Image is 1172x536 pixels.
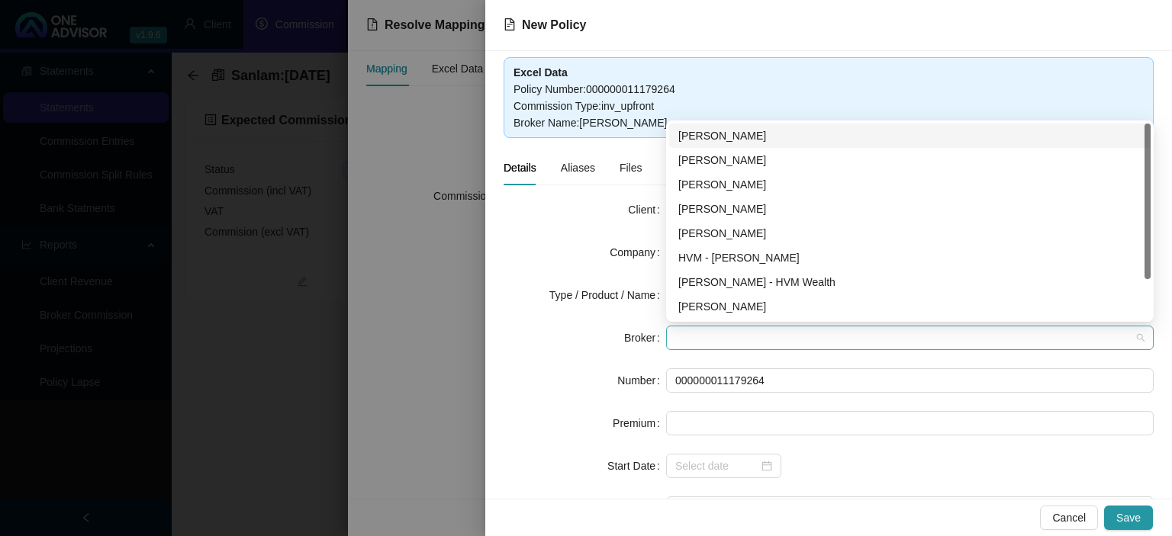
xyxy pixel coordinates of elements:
label: Client [628,197,666,222]
div: [PERSON_NAME] - HVM Wealth [678,274,1141,290]
div: Chanel Francis [669,197,1151,221]
div: Bronwyn Desplace - HVM Wealth [669,270,1151,294]
div: [PERSON_NAME] [678,225,1141,242]
div: Broker Name : [PERSON_NAME] [514,114,1144,131]
div: Darryn Purtell [669,294,1151,319]
label: New Business Type [562,496,666,521]
div: Policy Number : 000000011179264 [514,81,1144,98]
div: Commission Type : inv_upfront [514,98,1144,114]
div: [PERSON_NAME] [678,298,1141,315]
span: Files [620,162,642,173]
label: Broker [624,326,666,350]
span: Save [1116,509,1141,526]
label: Type / Product / Name [549,283,666,307]
div: Cheryl-Anne Chislett [669,148,1151,172]
label: Company [610,240,666,265]
div: [PERSON_NAME] [678,176,1141,193]
button: Save [1104,506,1153,530]
input: Select date [675,457,758,474]
div: [PERSON_NAME] [678,152,1141,169]
div: [PERSON_NAME] [678,127,1141,144]
div: Wesley Bowman [669,124,1151,148]
span: Details [504,162,536,173]
div: HVM - Wesley Bowman [669,246,1151,270]
div: Bronwyn Desplace [669,172,1151,197]
label: Premium [613,411,666,435]
div: [PERSON_NAME] [678,201,1141,217]
label: Start Date [607,454,666,478]
span: Aliases [561,162,595,173]
div: Dalton Hartley [669,221,1151,246]
button: Cancel [1040,506,1098,530]
label: Number [617,368,666,393]
b: Excel Data [514,66,568,79]
span: file-text [504,18,516,30]
span: New Policy [522,18,586,31]
div: HVM - [PERSON_NAME] [678,249,1141,266]
span: Cancel [1052,509,1086,526]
